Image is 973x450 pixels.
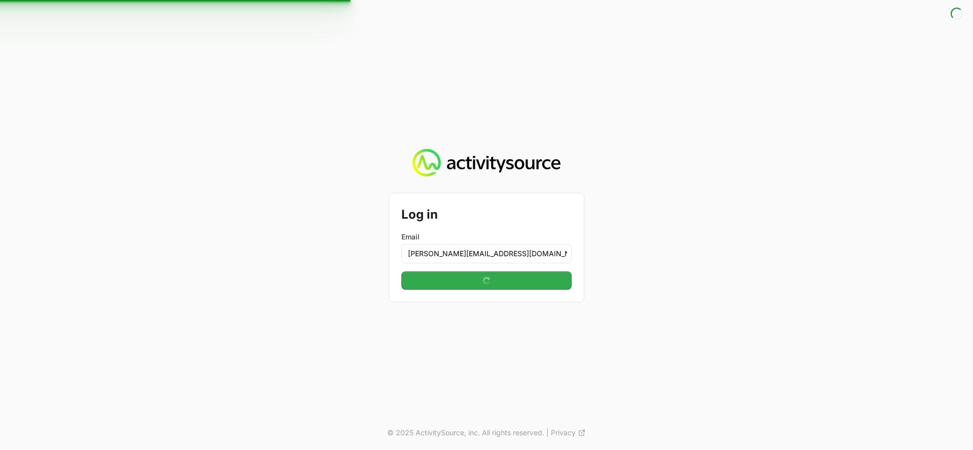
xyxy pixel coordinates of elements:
[551,428,586,438] a: Privacy
[413,149,560,177] img: Activity Source
[401,232,572,242] label: Email
[401,205,572,224] h2: Log in
[401,244,572,263] input: Enter your email
[387,428,544,438] p: © 2025 ActivitySource, inc. All rights reserved.
[546,428,549,438] span: |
